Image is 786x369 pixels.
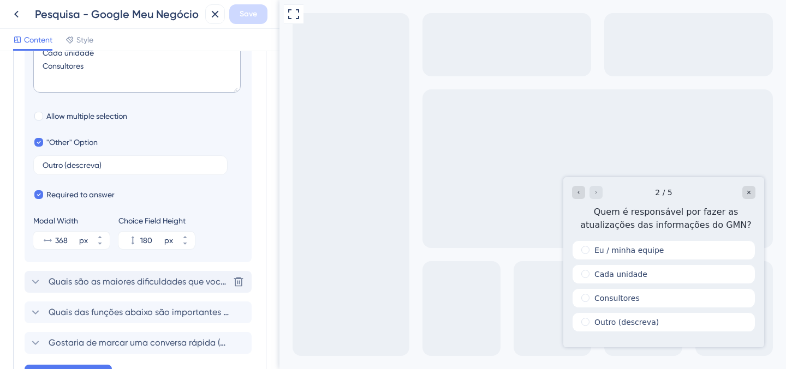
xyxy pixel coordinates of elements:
[49,336,229,349] span: Gostaria de marcar uma conversa rápida (máx. 30 min) para nos ajudar a entender melhor seus desaf...
[76,33,93,46] span: Style
[33,214,110,227] div: Modal Width
[43,161,218,169] input: Type the value
[46,188,115,201] span: Required to answer
[46,110,127,123] span: Allow multiple selection
[24,33,52,46] span: Content
[90,240,110,249] button: px
[140,234,162,247] input: px
[175,240,195,249] button: px
[118,214,195,227] div: Choice Field Height
[175,232,195,240] button: px
[46,136,98,149] span: "Other" Option
[229,4,267,24] button: Save
[33,26,241,93] textarea: Eu / minha equipe Cada unidade Consultores
[49,275,229,288] span: Quais são as maiores dificuldades que vocês enfrentam com o GMN?
[35,7,201,22] div: Pesquisa - Google Meu Negócio
[164,234,173,247] div: px
[55,234,77,247] input: px
[284,177,485,347] iframe: UserGuiding Survey
[90,232,110,240] button: px
[49,306,229,319] span: Quais das funções abaixo são importantes para você?
[240,8,257,21] span: Save
[79,234,88,247] div: px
